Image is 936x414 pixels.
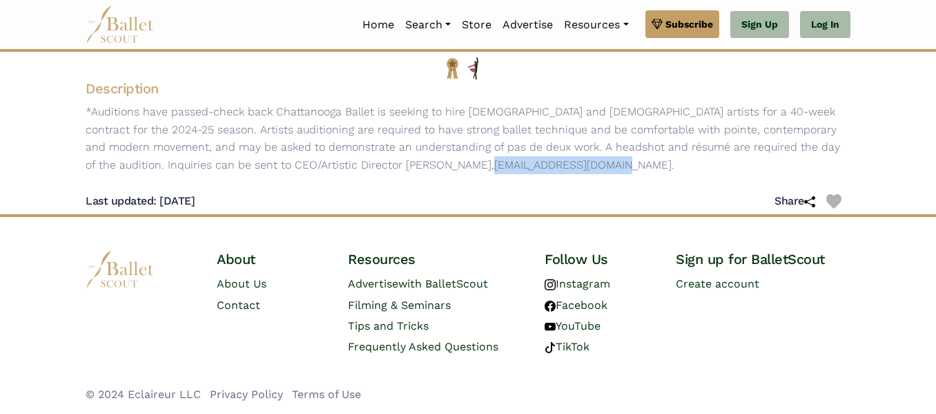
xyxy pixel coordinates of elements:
[545,319,601,332] a: YouTube
[348,277,488,290] a: Advertisewith BalletScout
[348,340,498,353] a: Frequently Asked Questions
[348,299,451,312] a: Filming & Seminars
[826,194,841,209] img: Heart
[357,10,400,39] a: Home
[86,386,201,404] li: © 2024 Eclaireur LLC
[545,301,556,312] img: facebook logo
[456,10,497,39] a: Store
[398,277,488,290] span: with BalletScout
[730,11,789,39] a: Sign Up
[75,103,861,173] p: *Auditions have passed-check back Chattanooga Ballet is seeking to hire [DEMOGRAPHIC_DATA] and [D...
[217,277,266,290] a: About Us
[676,250,850,268] h4: Sign up for BalletScout
[800,11,850,39] a: Log In
[444,57,461,79] img: National
[558,10,634,39] a: Resources
[468,57,478,79] img: All
[545,277,610,290] a: Instagram
[400,10,456,39] a: Search
[545,340,589,353] a: TikTok
[665,17,713,32] span: Subscribe
[348,250,523,268] h4: Resources
[774,194,826,209] h5: Share
[217,299,260,312] a: Contact
[545,250,654,268] h4: Follow Us
[545,321,556,332] img: youtube logo
[652,17,663,32] img: gem.svg
[545,279,556,290] img: instagram logo
[545,342,556,353] img: tiktok logo
[217,250,326,268] h4: About
[292,388,361,401] a: Terms of Use
[210,388,283,401] a: Privacy Policy
[497,10,558,39] a: Advertise
[645,10,719,38] a: Subscribe
[86,250,155,288] img: logo
[545,299,607,312] a: Facebook
[86,194,195,209] h5: Last updated: [DATE]
[348,319,429,332] a: Tips and Tricks
[75,79,861,97] h4: Description
[676,277,759,290] a: Create account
